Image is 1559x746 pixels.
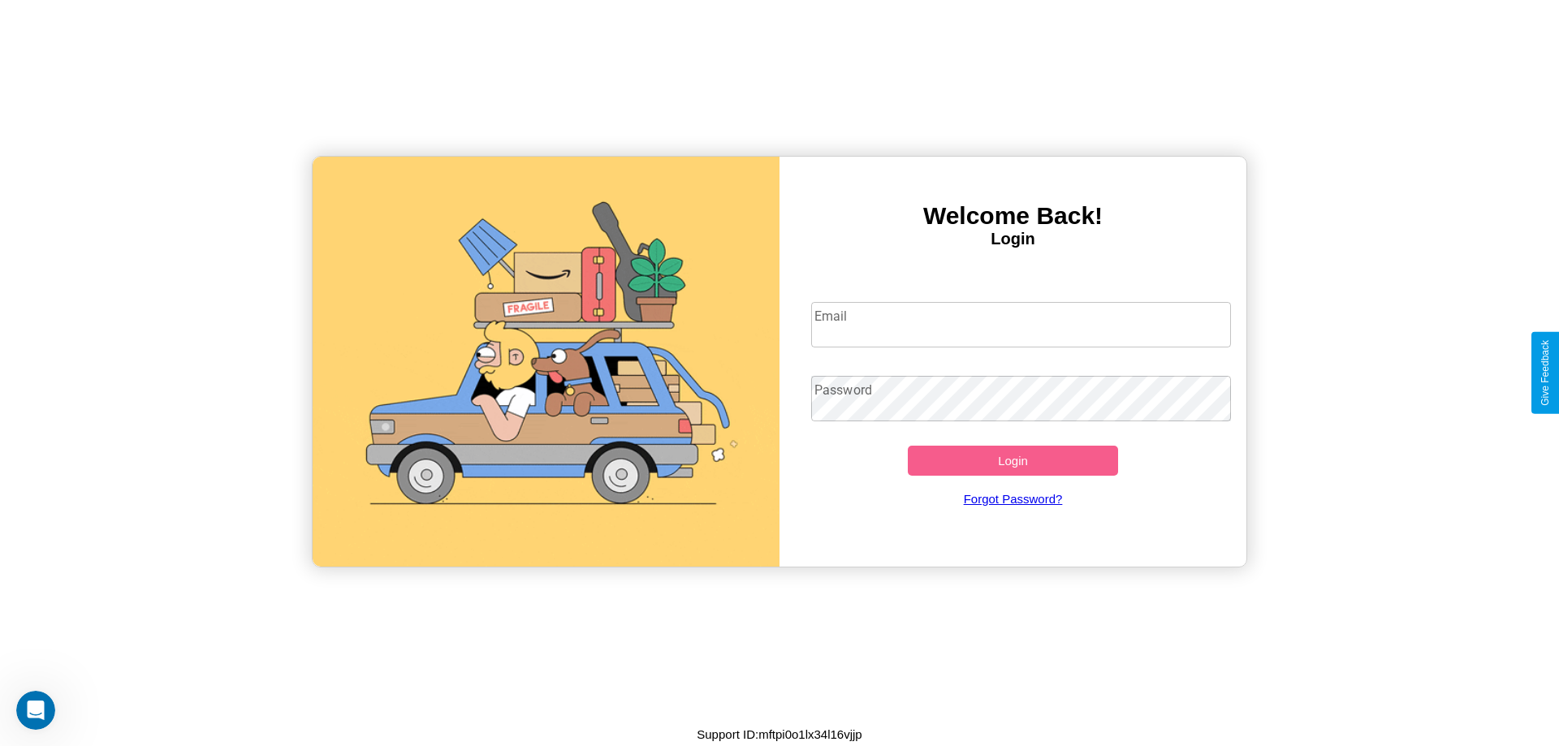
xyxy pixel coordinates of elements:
[779,230,1246,248] h4: Login
[908,446,1118,476] button: Login
[313,157,779,567] img: gif
[779,202,1246,230] h3: Welcome Back!
[803,476,1224,522] a: Forgot Password?
[1540,340,1551,406] div: Give Feedback
[697,723,862,745] p: Support ID: mftpi0o1lx34l16vjjp
[16,691,55,730] iframe: Intercom live chat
